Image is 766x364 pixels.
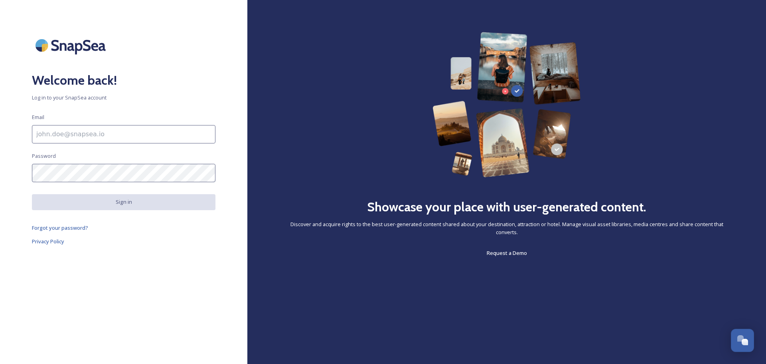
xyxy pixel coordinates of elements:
[32,113,44,121] span: Email
[32,238,64,245] span: Privacy Policy
[487,248,527,258] a: Request a Demo
[367,197,646,217] h2: Showcase your place with user-generated content.
[32,223,215,233] a: Forgot your password?
[32,125,215,143] input: john.doe@snapsea.io
[32,32,112,59] img: SnapSea Logo
[32,224,88,231] span: Forgot your password?
[32,194,215,210] button: Sign in
[487,249,527,257] span: Request a Demo
[32,71,215,90] h2: Welcome back!
[32,152,56,160] span: Password
[32,94,215,101] span: Log in to your SnapSea account
[32,237,215,246] a: Privacy Policy
[432,32,581,177] img: 63b42ca75bacad526042e722_Group%20154-p-800.png
[279,221,734,236] span: Discover and acquire rights to the best user-generated content shared about your destination, att...
[731,329,754,352] button: Open Chat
